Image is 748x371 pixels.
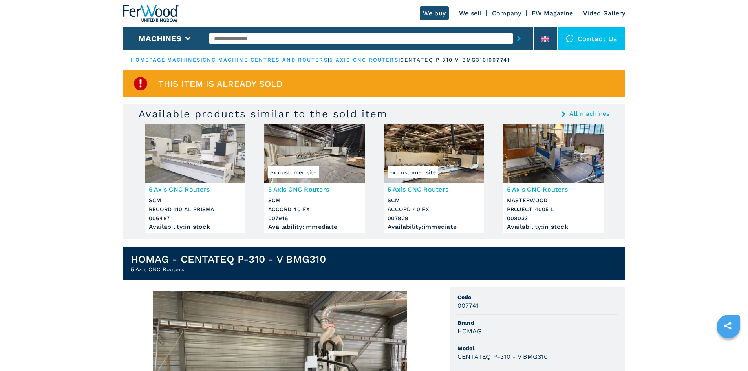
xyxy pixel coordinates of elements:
[558,27,625,50] div: Contact us
[268,225,361,229] div: Availability : immediate
[457,344,618,352] span: Model
[133,76,148,91] img: SoldProduct
[131,265,326,273] h2: 5 Axis CNC Routers
[503,124,604,183] img: 5 Axis CNC Routers MASTERWOOD PROJECT 4005 L
[268,196,361,223] h3: SCM ACCORD 40 FX 007916
[149,196,241,223] h3: SCM RECORD 110 AL PRISMA 006487
[145,124,245,233] a: 5 Axis CNC Routers SCM RECORD 110 AL PRISMA5 Axis CNC RoutersSCMRECORD 110 AL PRISMA006487Availab...
[488,57,510,64] p: 007741
[167,57,201,63] a: machines
[384,124,484,183] img: 5 Axis CNC Routers SCM ACCORD 40 FX
[149,225,241,229] div: Availability : in stock
[507,225,600,229] div: Availability : in stock
[158,79,283,88] span: This item is already sold
[264,124,365,183] img: 5 Axis CNC Routers SCM ACCORD 40 FX
[457,352,548,361] h3: CENTATEQ P-310 - V BMG310
[165,57,167,63] span: |
[329,57,399,63] a: 5 axis cnc routers
[503,124,604,233] a: 5 Axis CNC Routers MASTERWOOD PROJECT 4005 L5 Axis CNC RoutersMASTERWOODPROJECT 4005 L008033Avail...
[718,316,737,336] a: sharethis
[459,9,482,17] a: We sell
[268,166,319,178] span: ex customer site
[264,124,365,233] a: 5 Axis CNC Routers SCM ACCORD 40 FXex customer site5 Axis CNC RoutersSCMACCORD 40 FX007916Availab...
[457,301,479,310] h3: 007741
[513,29,525,48] button: submit-button
[268,185,361,194] h3: 5 Axis CNC Routers
[388,196,480,223] h3: SCM ACCORD 40 FX 007929
[138,34,181,43] button: Machines
[507,185,600,194] h3: 5 Axis CNC Routers
[420,6,449,20] a: We buy
[388,225,480,229] div: Availability : immediate
[400,57,488,64] p: centateq p 310 v bmg310 |
[139,108,388,120] h3: Available products similar to the sold item
[123,5,179,22] img: Ferwood
[149,185,241,194] h3: 5 Axis CNC Routers
[569,111,610,117] a: All machines
[328,57,329,63] span: |
[457,319,618,327] span: Brand
[492,9,521,17] a: Company
[203,57,328,63] a: cnc machine centres and routers
[566,35,574,42] img: Contact us
[457,293,618,301] span: Code
[507,196,600,223] h3: MASTERWOOD PROJECT 4005 L 008033
[131,57,166,63] a: HOMEPAGE
[388,185,480,194] h3: 5 Axis CNC Routers
[388,166,438,178] span: ex customer site
[532,9,573,17] a: FW Magazine
[399,57,400,63] span: |
[583,9,625,17] a: Video Gallery
[131,253,326,265] h1: HOMAG - CENTATEQ P-310 - V BMG310
[715,336,742,365] iframe: Chat
[201,57,202,63] span: |
[457,327,482,336] h3: HOMAG
[384,124,484,233] a: 5 Axis CNC Routers SCM ACCORD 40 FXex customer site5 Axis CNC RoutersSCMACCORD 40 FX007929Availab...
[145,124,245,183] img: 5 Axis CNC Routers SCM RECORD 110 AL PRISMA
